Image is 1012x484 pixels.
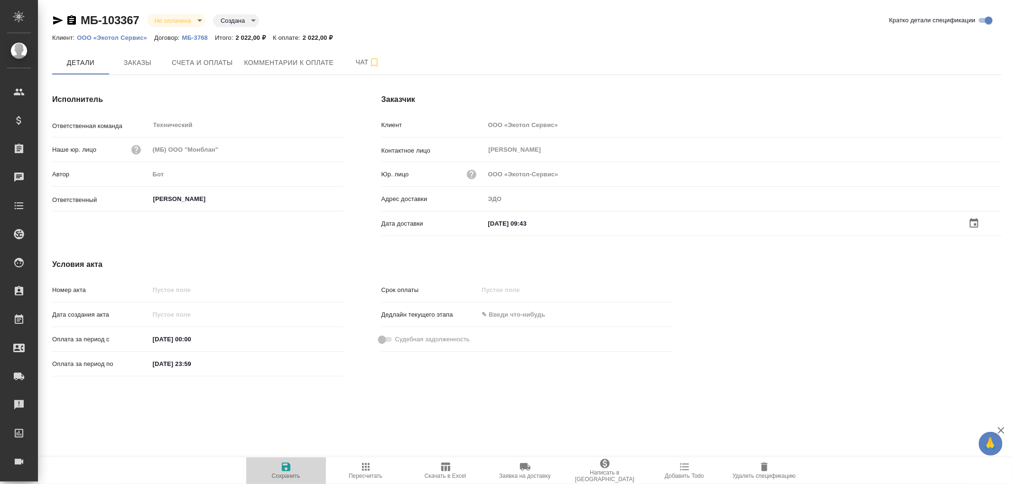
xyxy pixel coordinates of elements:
[478,308,561,321] input: ✎ Введи что-нибудь
[273,34,303,41] p: К оплате:
[77,34,154,41] p: ООО «Экотол Сервис»
[52,170,149,179] p: Автор
[485,192,1002,206] input: Пустое поле
[345,56,390,68] span: Чат
[81,14,139,27] a: МБ-103367
[218,17,248,25] button: Создана
[215,34,235,41] p: Итого:
[381,285,479,295] p: Срок оплаты
[154,34,182,41] p: Договор:
[381,310,479,320] p: Дедлайн текущего этапа
[381,120,485,130] p: Клиент
[303,34,340,41] p: 2 022,00 ₽
[889,16,975,25] span: Кратко детали спецификации
[485,167,1002,181] input: Пустое поле
[52,34,77,41] p: Клиент:
[149,283,344,297] input: Пустое поле
[381,94,1002,105] h4: Заказчик
[147,14,205,27] div: Не оплачена
[52,310,149,320] p: Дата создания акта
[52,121,149,131] p: Ответственная команда
[149,357,232,371] input: ✎ Введи что-нибудь
[213,14,259,27] div: Не оплачена
[52,359,149,369] p: Оплата за период по
[369,57,380,68] svg: Подписаться
[983,434,999,454] span: 🙏
[52,145,96,155] p: Наше юр. лицо
[485,118,1002,132] input: Пустое поле
[381,219,485,228] p: Дата доставки
[66,15,77,26] button: Скопировать ссылку
[152,17,194,25] button: Не оплачена
[52,195,149,205] p: Ответственный
[172,57,233,69] span: Счета и оплаты
[338,198,340,200] button: Open
[381,170,409,179] p: Юр. лицо
[115,57,160,69] span: Заказы
[381,194,485,204] p: Адрес доставки
[58,57,103,69] span: Детали
[182,33,215,41] a: МБ-3768
[485,217,568,230] input: ✎ Введи что-нибудь
[149,308,232,321] input: Пустое поле
[52,15,64,26] button: Скопировать ссылку для ЯМессенджера
[52,285,149,295] p: Номер акта
[149,332,232,346] input: ✎ Введи что-нибудь
[149,143,344,156] input: Пустое поле
[77,33,154,41] a: ООО «Экотол Сервис»
[52,335,149,344] p: Оплата за период с
[149,167,344,181] input: Пустое поле
[182,34,215,41] p: МБ-3768
[235,34,273,41] p: 2 022,00 ₽
[52,94,344,105] h4: Исполнитель
[979,432,1003,456] button: 🙏
[52,259,672,270] h4: Условия акта
[244,57,334,69] span: Комментарии к оплате
[395,335,470,344] span: Судебная задолженность
[478,283,561,297] input: Пустое поле
[381,146,485,155] p: Контактное лицо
